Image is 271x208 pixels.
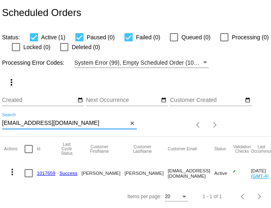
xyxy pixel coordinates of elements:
button: Previous page [190,117,207,133]
mat-select: Filter by Processing Error Codes [75,58,209,68]
h2: Scheduled Orders [2,7,81,18]
div: Items per page: [127,194,161,199]
span: Processing (0) [232,32,269,42]
span: Locked (0) [23,42,50,52]
a: 1017659 [37,170,55,176]
div: 1 - 1 of 1 [203,194,222,199]
mat-icon: date_range [161,97,167,104]
button: Next page [207,117,223,133]
mat-header-cell: Actions [4,137,25,161]
mat-select: Items per page: [165,194,188,200]
mat-cell: [PERSON_NAME] [81,161,124,185]
span: Paused (0) [87,32,115,42]
span: Queued (0) [181,32,210,42]
button: Change sorting for CustomerFirstName [81,145,117,154]
button: Change sorting for Status [214,147,226,151]
button: Change sorting for LastProcessingCycleId [59,142,74,156]
span: Processing Error Codes: [2,59,65,66]
button: Change sorting for Id [37,147,40,151]
button: Previous page [235,188,251,205]
mat-cell: [PERSON_NAME] [124,161,167,185]
span: Deleted (0) [72,42,100,52]
mat-header-cell: Validation Checks [233,137,251,161]
button: Change sorting for CustomerEmail [168,147,197,151]
mat-icon: date_range [77,97,83,104]
input: Customer Created [170,97,244,104]
mat-icon: date_range [245,97,251,104]
button: Next page [251,188,268,205]
span: Failed (0) [136,32,160,42]
span: 20 [165,194,170,199]
span: Active (1) [41,32,65,42]
a: Success [59,170,77,176]
mat-cell: [EMAIL_ADDRESS][DOMAIN_NAME] [168,161,215,185]
span: Status: [2,34,20,41]
input: Next Occurrence [86,97,160,104]
input: Created [2,97,76,104]
a: (GMT-4) [251,173,269,179]
mat-icon: more_vert [7,167,17,177]
input: Search [2,120,128,127]
mat-icon: more_vert [7,77,16,87]
button: Change sorting for CustomerLastName [124,145,160,154]
mat-icon: close [129,120,135,127]
span: Active [214,170,227,176]
button: Clear [128,119,137,128]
